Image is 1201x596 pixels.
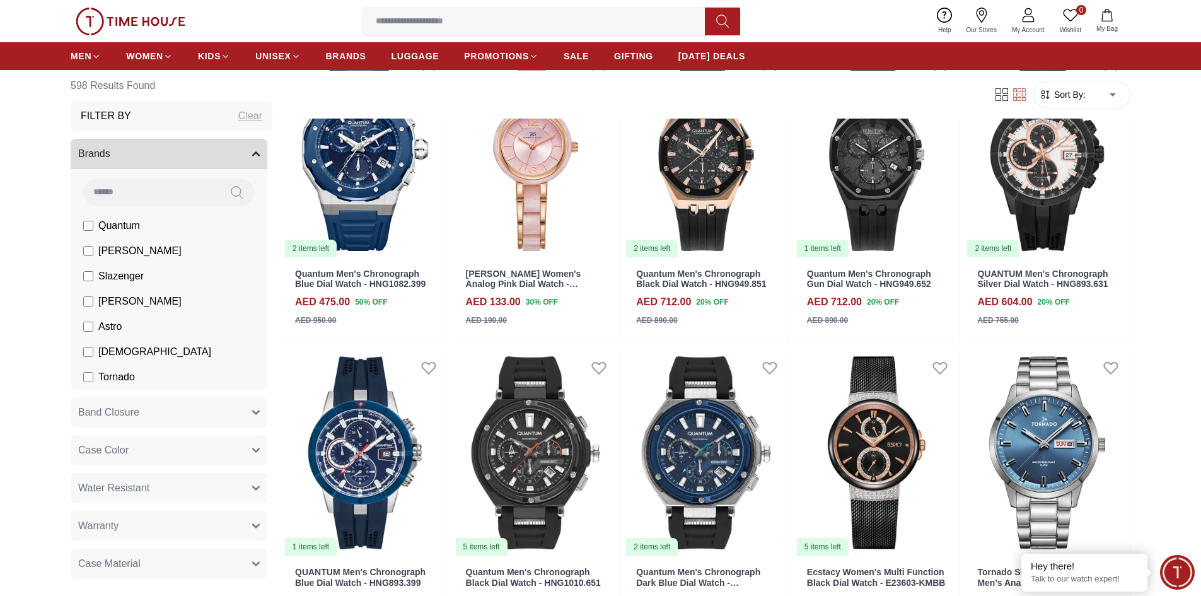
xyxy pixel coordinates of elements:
[282,349,448,557] img: QUANTUM Men's Chronograph Blue Dial Watch - HNG893.399
[564,50,589,62] span: SALE
[81,108,131,124] h3: Filter By
[98,269,144,284] span: Slazenger
[624,349,789,557] img: Quantum Men's Chronograph Dark Blue Dial Watch - HNG1010.391
[1031,574,1138,585] p: Talk to our watch expert!
[797,538,849,556] div: 5 items left
[636,295,691,310] h4: AED 712.00
[255,50,291,62] span: UNISEX
[965,50,1130,259] img: QUANTUM Men's Chronograph Silver Dial Watch - HNG893.631
[807,295,862,310] h4: AED 712.00
[626,240,678,257] div: 2 items left
[961,25,1002,35] span: Our Stores
[1038,296,1070,308] span: 20 % OFF
[76,8,185,35] img: ...
[285,240,337,257] div: 2 items left
[71,50,91,62] span: MEN
[464,45,538,67] a: PROMOTIONS
[83,296,93,307] input: [PERSON_NAME]
[1052,88,1086,101] span: Sort By:
[198,45,230,67] a: KIDS
[977,315,1018,326] div: AED 755.00
[71,397,267,428] button: Band Closure
[466,295,521,310] h4: AED 133.00
[71,139,267,169] button: Brands
[794,50,960,259] img: Quantum Men's Chronograph Gun Dial Watch - HNG949.652
[933,25,956,35] span: Help
[83,372,93,382] input: Tornado
[71,435,267,465] button: Case Color
[965,349,1130,557] img: Tornado SPECTRA ANALOG Men's Analog Blue Dial Watch - T23001-SBSL
[198,50,221,62] span: KIDS
[614,50,653,62] span: GIFTING
[931,5,959,37] a: Help
[794,349,960,557] a: Ecstacy Women's Multi Function Black Dial Watch - E23603-KMBB5 items left
[453,50,618,259] img: Kenneth Scott Women's Analog Pink Dial Watch - K24501-RCPP
[71,549,267,579] button: Case Material
[1091,24,1123,33] span: My Bag
[98,370,135,385] span: Tornado
[126,50,163,62] span: WOMEN
[98,218,140,233] span: Quantum
[807,567,946,588] a: Ecstacy Women's Multi Function Black Dial Watch - E23603-KMBB
[959,5,1004,37] a: Our Stores
[83,221,93,231] input: Quantum
[1089,6,1125,36] button: My Bag
[78,518,119,534] span: Warranty
[326,50,366,62] span: BRANDS
[295,315,336,326] div: AED 950.00
[456,538,508,556] div: 5 items left
[614,45,653,67] a: GIFTING
[867,296,899,308] span: 20 % OFF
[797,240,849,257] div: 1 items left
[636,269,766,289] a: Quantum Men's Chronograph Black Dial Watch - HNG949.851
[626,538,678,556] div: 2 items left
[71,511,267,541] button: Warranty
[967,240,1019,257] div: 2 items left
[696,296,728,308] span: 20 % OFF
[807,269,931,289] a: Quantum Men's Chronograph Gun Dial Watch - HNG949.652
[78,481,149,496] span: Water Resistant
[255,45,300,67] a: UNISEX
[126,45,173,67] a: WOMEN
[83,322,93,332] input: Astro
[1052,5,1089,37] a: 0Wishlist
[98,344,211,359] span: [DEMOGRAPHIC_DATA]
[355,296,387,308] span: 50 % OFF
[78,146,110,161] span: Brands
[282,50,448,259] a: Quantum Men's Chronograph Blue Dial Watch - HNG1082.3992 items left
[282,50,448,259] img: Quantum Men's Chronograph Blue Dial Watch - HNG1082.399
[526,296,558,308] span: 30 % OFF
[238,108,262,124] div: Clear
[977,269,1108,289] a: QUANTUM Men's Chronograph Silver Dial Watch - HNG893.631
[678,50,745,62] span: [DATE] DEALS
[83,347,93,357] input: [DEMOGRAPHIC_DATA]
[464,50,529,62] span: PROMOTIONS
[1055,25,1086,35] span: Wishlist
[453,349,618,557] a: Quantum Men's Chronograph Black Dial Watch - HNG1010.6515 items left
[295,567,426,588] a: QUANTUM Men's Chronograph Blue Dial Watch - HNG893.399
[326,45,366,67] a: BRANDS
[624,349,789,557] a: Quantum Men's Chronograph Dark Blue Dial Watch - HNG1010.3912 items left
[794,50,960,259] a: Quantum Men's Chronograph Gun Dial Watch - HNG949.6521 items left
[466,567,601,588] a: Quantum Men's Chronograph Black Dial Watch - HNG1010.651
[71,473,267,503] button: Water Resistant
[83,271,93,281] input: Slazenger
[392,50,439,62] span: LUGGAGE
[977,295,1032,310] h4: AED 604.00
[1076,5,1086,15] span: 0
[466,269,581,300] a: [PERSON_NAME] Women's Analog Pink Dial Watch - K24501-RCPP
[965,50,1130,259] a: QUANTUM Men's Chronograph Silver Dial Watch - HNG893.6312 items left
[98,319,122,334] span: Astro
[83,246,93,256] input: [PERSON_NAME]
[794,349,960,557] img: Ecstacy Women's Multi Function Black Dial Watch - E23603-KMBB
[78,405,139,420] span: Band Closure
[98,243,182,259] span: [PERSON_NAME]
[1039,88,1086,101] button: Sort By:
[71,45,101,67] a: MEN
[282,349,448,557] a: QUANTUM Men's Chronograph Blue Dial Watch - HNG893.3991 items left
[624,50,789,259] img: Quantum Men's Chronograph Black Dial Watch - HNG949.851
[295,295,350,310] h4: AED 475.00
[295,269,426,289] a: Quantum Men's Chronograph Blue Dial Watch - HNG1082.399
